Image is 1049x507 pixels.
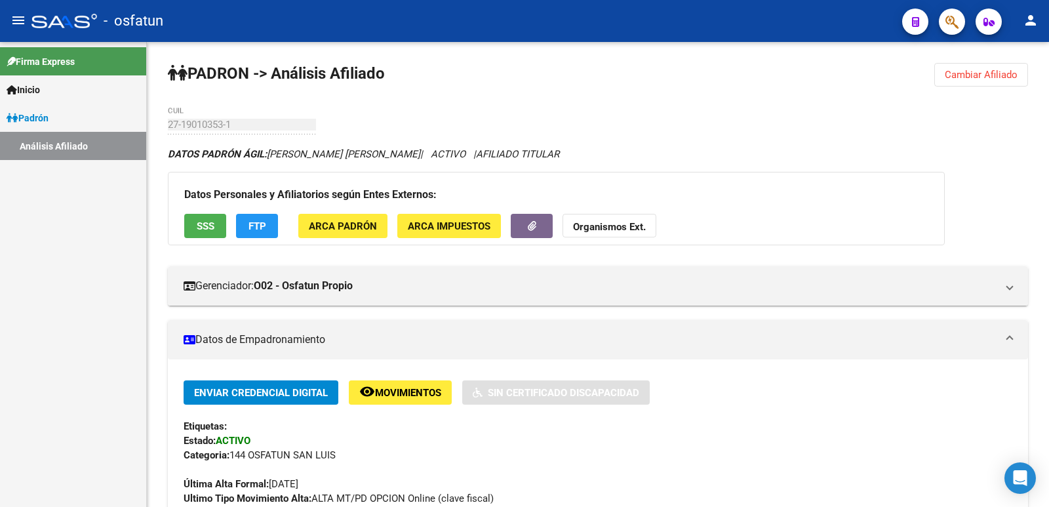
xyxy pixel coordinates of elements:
button: Cambiar Afiliado [934,63,1028,87]
strong: O02 - Osfatun Propio [254,279,353,293]
span: Movimientos [375,387,441,399]
span: Enviar Credencial Digital [194,387,328,399]
span: ALTA MT/PD OPCION Online (clave fiscal) [184,493,494,504]
button: ARCA Padrón [298,214,387,238]
span: ARCA Padrón [309,220,377,232]
h3: Datos Personales y Afiliatorios según Entes Externos: [184,186,928,204]
button: ARCA Impuestos [397,214,501,238]
button: Enviar Credencial Digital [184,380,338,405]
strong: Organismos Ext. [573,221,646,233]
mat-icon: remove_red_eye [359,384,375,399]
span: Inicio [7,83,40,97]
strong: ACTIVO [216,435,250,447]
strong: DATOS PADRÓN ÁGIL: [168,148,267,160]
button: Organismos Ext. [563,214,656,238]
strong: Ultimo Tipo Movimiento Alta: [184,493,311,504]
span: SSS [197,220,214,232]
strong: PADRON -> Análisis Afiliado [168,64,385,83]
span: ARCA Impuestos [408,220,490,232]
button: Sin Certificado Discapacidad [462,380,650,405]
strong: Última Alta Formal: [184,478,269,490]
button: FTP [236,214,278,238]
strong: Estado: [184,435,216,447]
span: [DATE] [184,478,298,490]
mat-panel-title: Gerenciador: [184,279,997,293]
strong: Etiquetas: [184,420,227,432]
button: Movimientos [349,380,452,405]
mat-expansion-panel-header: Datos de Empadronamiento [168,320,1028,359]
div: 144 OSFATUN SAN LUIS [184,448,1012,462]
span: FTP [248,220,266,232]
mat-expansion-panel-header: Gerenciador:O02 - Osfatun Propio [168,266,1028,306]
mat-icon: person [1023,12,1039,28]
span: [PERSON_NAME] [PERSON_NAME] [168,148,420,160]
i: | ACTIVO | [168,148,559,160]
div: Open Intercom Messenger [1004,462,1036,494]
span: AFILIADO TITULAR [476,148,559,160]
span: Padrón [7,111,49,125]
span: Cambiar Afiliado [945,69,1018,81]
span: Sin Certificado Discapacidad [488,387,639,399]
button: SSS [184,214,226,238]
strong: Categoria: [184,449,229,461]
span: - osfatun [104,7,163,35]
mat-panel-title: Datos de Empadronamiento [184,333,997,347]
span: Firma Express [7,54,75,69]
mat-icon: menu [10,12,26,28]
